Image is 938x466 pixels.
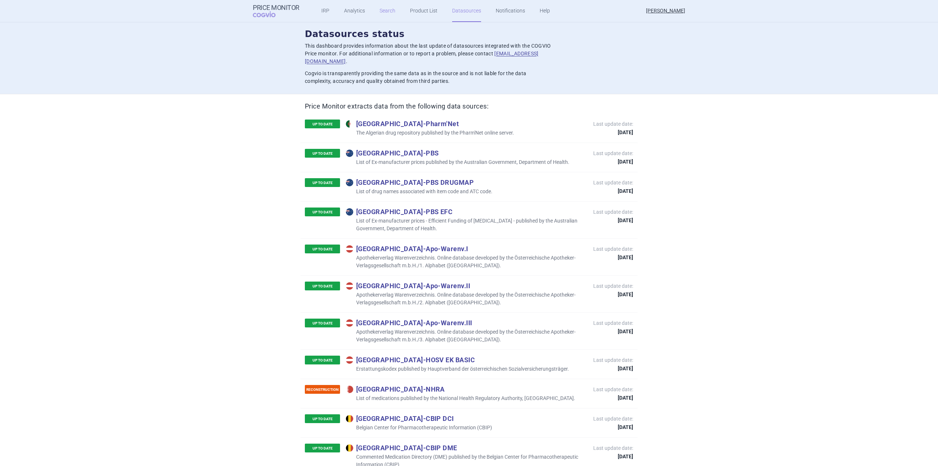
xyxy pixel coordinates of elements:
[305,178,340,187] p: UP TO DATE
[346,120,353,128] img: Algeria
[593,319,633,334] p: Last update date:
[346,291,586,307] p: Apothekerverlag Warenverzeichnis. Online database developed by the Österreichische Apotheker-Verl...
[346,365,569,373] p: Erstattungskodex published by Hauptverband der österreichischen Sozialversicherungsträger.
[593,329,633,334] strong: [DATE]
[305,28,633,41] h2: Datasources status
[346,282,586,290] p: [GEOGRAPHIC_DATA] - Apo-Warenv.II
[305,245,340,253] p: UP TO DATE
[305,70,551,85] p: Cogvio is transparently providing the same data as in the source and is not liable for the data c...
[346,208,353,216] img: Australia
[593,444,633,459] p: Last update date:
[346,254,586,269] p: Apothekerverlag Warenverzeichnis. Online database developed by the Österreichische Apotheker-Verl...
[305,208,340,216] p: UP TO DATE
[593,292,633,297] strong: [DATE]
[593,245,633,260] p: Last update date:
[346,217,586,232] p: List of Ex-manufacturer prices - Efficient Funding of [MEDICAL_DATA] - published by the Australia...
[346,178,492,186] p: [GEOGRAPHIC_DATA] - PBS DRUGMAP
[346,208,586,216] p: [GEOGRAPHIC_DATA] - PBS EFC
[305,414,340,423] p: UP TO DATE
[346,188,492,195] p: List of drug names associated with item code and ATC code.
[346,319,353,327] img: Austria
[593,454,633,459] strong: [DATE]
[593,179,633,194] p: Last update date:
[346,129,514,137] p: The Algerian drug repository published by the Pharm'Net online server.
[346,328,586,344] p: Apothekerverlag Warenverzeichnis. Online database developed by the Österreichische Apotheker-Verl...
[593,282,633,297] p: Last update date:
[305,282,340,290] p: UP TO DATE
[346,356,569,364] p: [GEOGRAPHIC_DATA] - HOSV EK BASIC
[593,150,633,164] p: Last update date:
[593,159,633,164] strong: [DATE]
[593,130,633,135] strong: [DATE]
[346,245,353,253] img: Austria
[253,4,299,18] a: Price MonitorCOGVIO
[593,366,633,371] strong: [DATE]
[593,386,633,400] p: Last update date:
[346,120,514,128] p: [GEOGRAPHIC_DATA] - Pharm'Net
[346,385,575,393] p: [GEOGRAPHIC_DATA] - NHRA
[346,415,353,422] img: Belgium
[346,319,586,327] p: [GEOGRAPHIC_DATA] - Apo-Warenv.III
[593,188,633,194] strong: [DATE]
[346,444,353,452] img: Belgium
[593,218,633,223] strong: [DATE]
[593,120,633,135] p: Last update date:
[346,444,586,452] p: [GEOGRAPHIC_DATA] - CBIP DME
[593,255,633,260] strong: [DATE]
[346,424,492,432] p: Belgian Center for Pharmacotherapeutic Information (CBIP)
[593,208,633,223] p: Last update date:
[305,42,551,65] p: This dashboard provides information about the last update of datasources integrated with the COGV...
[346,395,575,402] p: List of medications published by the National Health Regulatory Authority, [GEOGRAPHIC_DATA].
[346,282,353,290] img: Austria
[305,356,340,364] p: UP TO DATE
[593,356,633,371] p: Last update date:
[253,4,299,11] strong: Price Monitor
[346,150,353,157] img: Australia
[305,51,539,64] a: [EMAIL_ADDRESS][DOMAIN_NAME]
[593,395,633,400] strong: [DATE]
[305,149,340,158] p: UP TO DATE
[305,444,340,452] p: UP TO DATE
[593,415,633,430] p: Last update date:
[253,11,286,17] span: COGVIO
[346,158,569,166] p: List of Ex-manufacturer prices published by the Australian Government, Department of Health.
[305,319,340,327] p: UP TO DATE
[346,356,353,364] img: Austria
[346,245,586,253] p: [GEOGRAPHIC_DATA] - Apo-Warenv.I
[346,149,569,157] p: [GEOGRAPHIC_DATA] - PBS
[346,179,353,186] img: Australia
[346,386,353,393] img: Bahrain
[593,425,633,430] strong: [DATE]
[305,120,340,128] p: UP TO DATE
[346,414,492,422] p: [GEOGRAPHIC_DATA] - CBIP DCI
[305,102,633,111] h2: Price Monitor extracts data from the following data sources:
[305,385,340,394] p: RECONSTRUCTION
